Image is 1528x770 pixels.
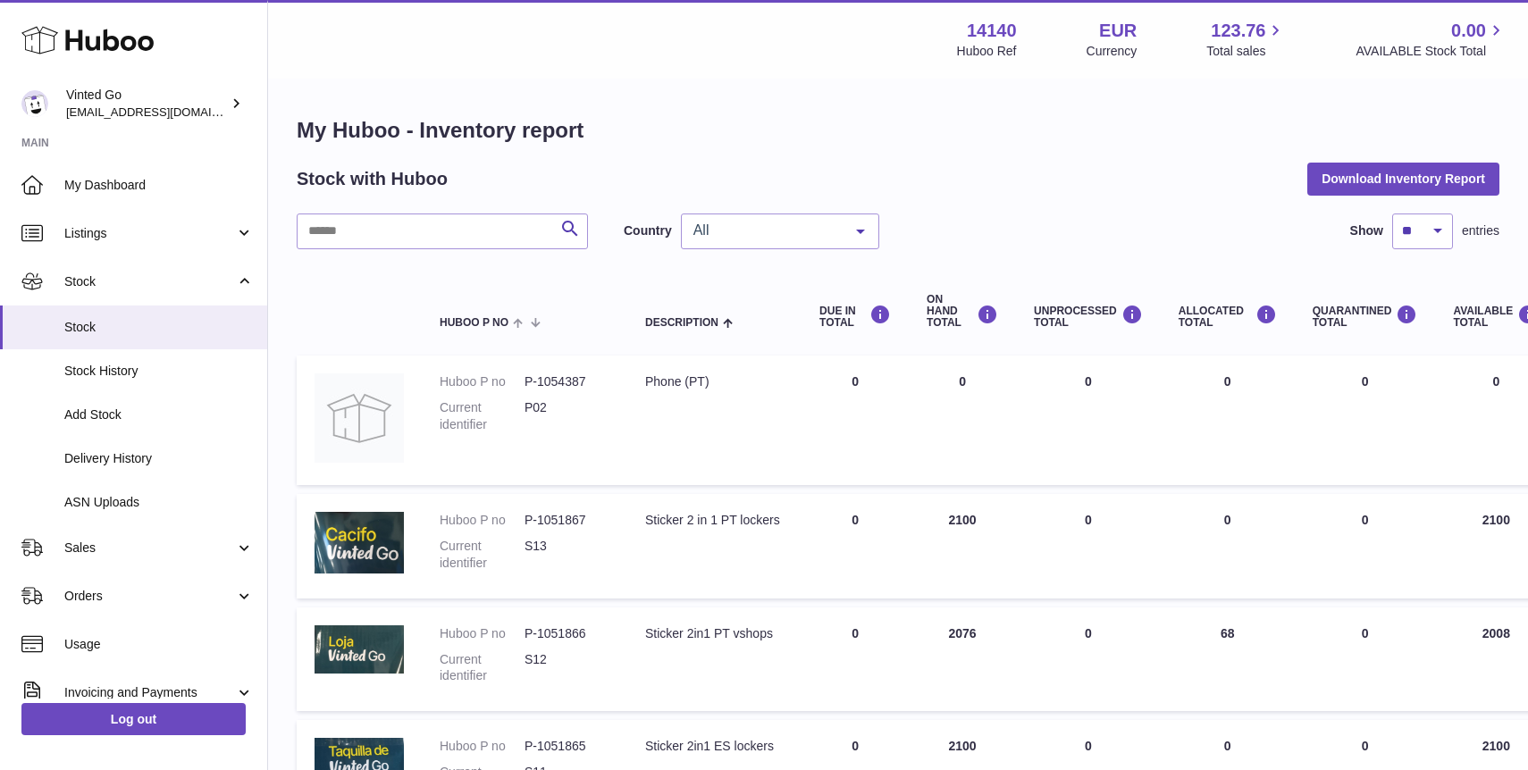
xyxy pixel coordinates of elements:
[1211,19,1265,43] span: 123.76
[297,116,1499,145] h1: My Huboo - Inventory report
[315,373,404,463] img: product image
[802,494,909,598] td: 0
[1087,43,1138,60] div: Currency
[802,356,909,485] td: 0
[525,373,609,390] dd: P-1054387
[315,512,404,573] img: product image
[525,538,609,572] dd: S13
[66,87,227,121] div: Vinted Go
[645,373,784,390] div: Phone (PT)
[927,294,998,330] div: ON HAND Total
[957,43,1017,60] div: Huboo Ref
[1362,739,1369,753] span: 0
[909,356,1016,485] td: 0
[1206,19,1286,60] a: 123.76 Total sales
[525,625,609,642] dd: P-1051866
[1016,356,1161,485] td: 0
[440,512,525,529] dt: Huboo P no
[645,512,784,529] div: Sticker 2 in 1 PT lockers
[64,540,235,557] span: Sales
[64,450,254,467] span: Delivery History
[1462,222,1499,239] span: entries
[909,494,1016,598] td: 2100
[1206,43,1286,60] span: Total sales
[1362,513,1369,527] span: 0
[1161,494,1295,598] td: 0
[64,363,254,380] span: Stock History
[440,317,508,329] span: Huboo P no
[645,625,784,642] div: Sticker 2in1 PT vshops
[1099,19,1137,43] strong: EUR
[967,19,1017,43] strong: 14140
[1356,43,1507,60] span: AVAILABLE Stock Total
[440,399,525,433] dt: Current identifier
[1016,607,1161,712] td: 0
[525,399,609,433] dd: P02
[440,373,525,390] dt: Huboo P no
[819,305,891,329] div: DUE IN TOTAL
[64,319,254,336] span: Stock
[64,684,235,701] span: Invoicing and Payments
[1362,626,1369,640] span: 0
[1307,163,1499,195] button: Download Inventory Report
[1016,494,1161,598] td: 0
[1161,356,1295,485] td: 0
[315,625,404,674] img: product image
[64,273,235,290] span: Stock
[802,607,909,712] td: 0
[525,738,609,755] dd: P-1051865
[66,105,263,119] span: [EMAIL_ADDRESS][DOMAIN_NAME]
[64,588,235,605] span: Orders
[64,225,235,242] span: Listings
[21,703,246,735] a: Log out
[64,177,254,194] span: My Dashboard
[525,651,609,685] dd: S12
[64,494,254,511] span: ASN Uploads
[1362,374,1369,389] span: 0
[1313,305,1418,329] div: QUARANTINED Total
[1350,222,1383,239] label: Show
[624,222,672,239] label: Country
[1356,19,1507,60] a: 0.00 AVAILABLE Stock Total
[21,90,48,117] img: giedre.bartusyte@vinted.com
[1161,607,1295,712] td: 68
[440,625,525,642] dt: Huboo P no
[645,317,718,329] span: Description
[1451,19,1486,43] span: 0.00
[297,167,448,191] h2: Stock with Huboo
[440,651,525,685] dt: Current identifier
[525,512,609,529] dd: P-1051867
[1034,305,1143,329] div: UNPROCESSED Total
[1179,305,1277,329] div: ALLOCATED Total
[689,222,843,239] span: All
[440,538,525,572] dt: Current identifier
[645,738,784,755] div: Sticker 2in1 ES lockers
[909,607,1016,712] td: 2076
[440,738,525,755] dt: Huboo P no
[64,406,254,423] span: Add Stock
[64,636,254,653] span: Usage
